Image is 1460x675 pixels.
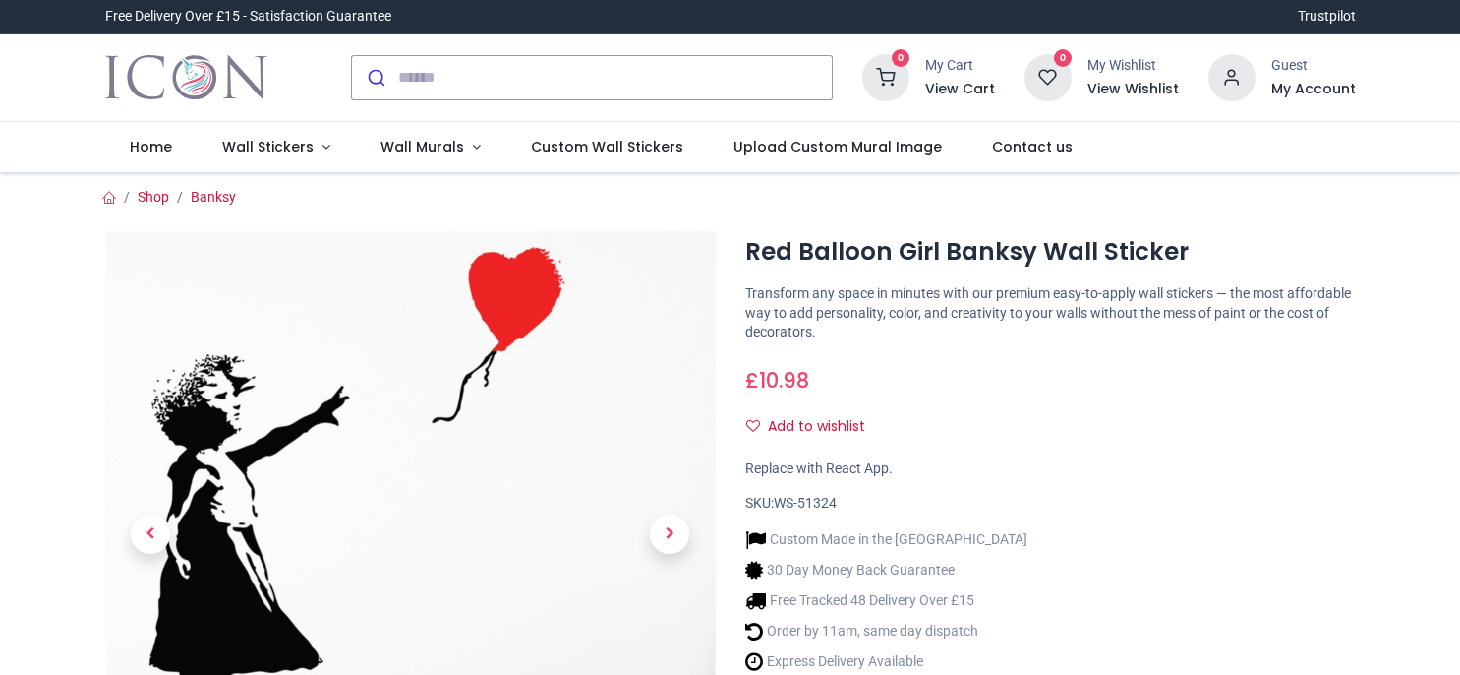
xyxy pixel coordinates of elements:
span: Wall Stickers [222,137,314,156]
li: Express Delivery Available [745,651,1027,672]
a: 0 [1024,68,1072,84]
span: Next [650,515,689,554]
li: Custom Made in the [GEOGRAPHIC_DATA] [745,529,1027,550]
span: Previous [131,515,170,554]
button: Add to wishlistAdd to wishlist [745,410,882,444]
sup: 0 [892,49,910,68]
sup: 0 [1054,49,1073,68]
i: Add to wishlist [746,419,760,433]
div: My Wishlist [1087,56,1179,76]
button: Submit [352,56,398,99]
a: My Account [1271,80,1356,99]
span: £ [745,366,809,395]
a: Wall Stickers [198,122,356,173]
span: Wall Murals [380,137,464,156]
span: WS-51324 [774,495,837,511]
p: Transform any space in minutes with our premium easy-to-apply wall stickers — the most affordable... [745,284,1356,342]
div: SKU: [745,494,1356,514]
div: Free Delivery Over £15 - Satisfaction Guarantee [105,7,391,27]
span: 10.98 [759,366,809,395]
img: Icon Wall Stickers [105,50,267,105]
li: 30 Day Money Back Guarantee [745,560,1027,581]
a: Wall Murals [355,122,505,173]
span: Home [130,137,172,156]
a: Logo of Icon Wall Stickers [105,50,267,105]
a: 0 [862,68,909,84]
div: My Cart [925,56,995,76]
a: Banksy [191,189,236,205]
a: Shop [138,189,169,205]
li: Order by 11am, same day dispatch [745,621,1027,642]
a: View Cart [925,80,995,99]
a: View Wishlist [1087,80,1179,99]
li: Free Tracked 48 Delivery Over £15 [745,590,1027,611]
a: Trustpilot [1298,7,1356,27]
h1: Red Balloon Girl Banksy Wall Sticker [745,235,1356,269]
div: Guest [1271,56,1356,76]
div: Replace with React App. [745,460,1356,479]
span: Contact us [992,137,1073,156]
span: Upload Custom Mural Image [733,137,942,156]
span: Custom Wall Stickers [531,137,683,156]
